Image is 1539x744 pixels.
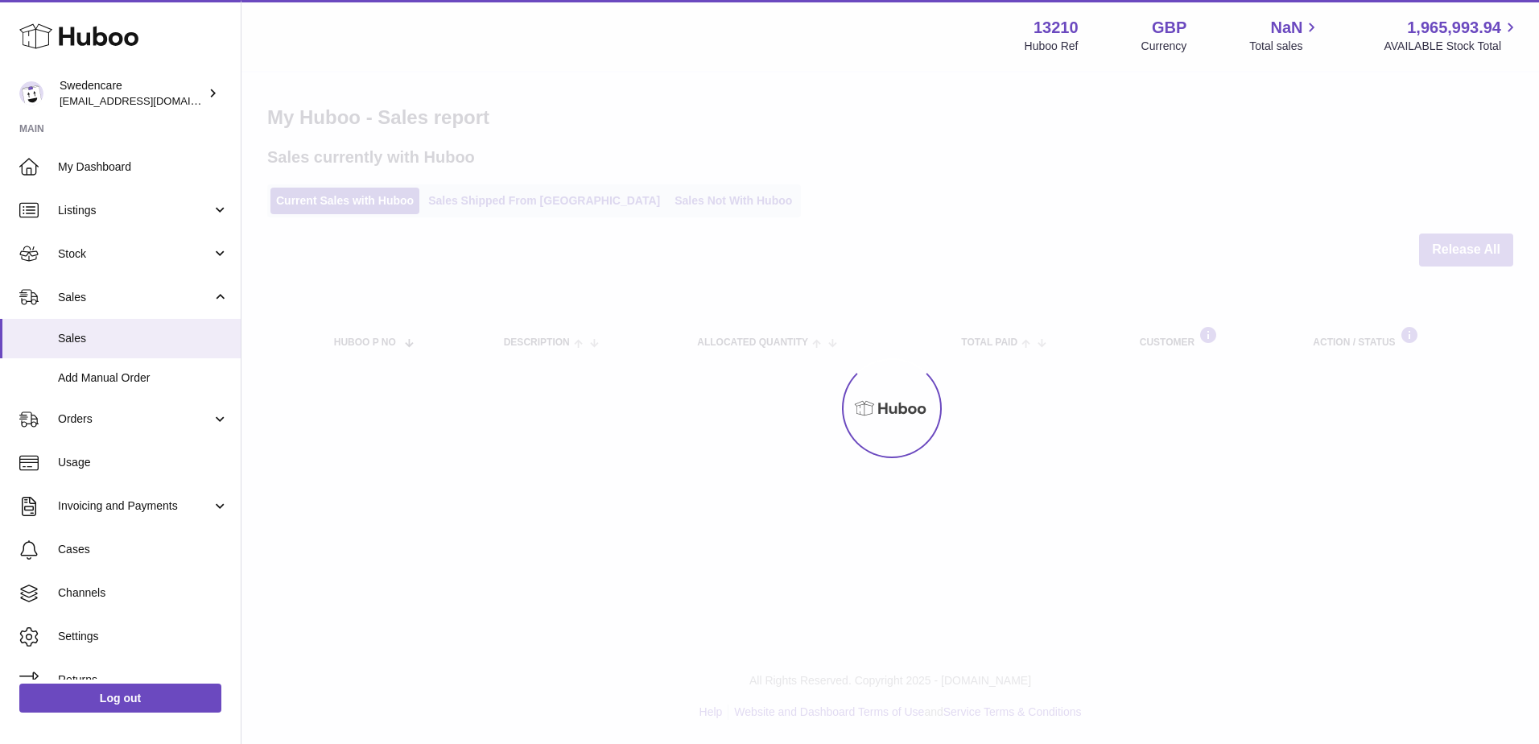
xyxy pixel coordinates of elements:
span: Add Manual Order [58,370,229,386]
strong: 13210 [1034,17,1079,39]
img: gemma.horsfield@swedencare.co.uk [19,81,43,105]
span: Orders [58,411,212,427]
div: Huboo Ref [1025,39,1079,54]
span: NaN [1270,17,1302,39]
strong: GBP [1152,17,1186,39]
span: Returns [58,672,229,688]
span: Stock [58,246,212,262]
span: Channels [58,585,229,601]
span: Listings [58,203,212,218]
span: Sales [58,331,229,346]
span: Settings [58,629,229,644]
span: My Dashboard [58,159,229,175]
div: Currency [1141,39,1187,54]
span: Cases [58,542,229,557]
div: Swedencare [60,78,204,109]
span: Total sales [1249,39,1321,54]
span: AVAILABLE Stock Total [1384,39,1520,54]
a: 1,965,993.94 AVAILABLE Stock Total [1384,17,1520,54]
span: 1,965,993.94 [1407,17,1501,39]
span: [EMAIL_ADDRESS][DOMAIN_NAME] [60,94,237,107]
a: NaN Total sales [1249,17,1321,54]
span: Sales [58,290,212,305]
span: Invoicing and Payments [58,498,212,514]
span: Usage [58,455,229,470]
a: Log out [19,684,221,713]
